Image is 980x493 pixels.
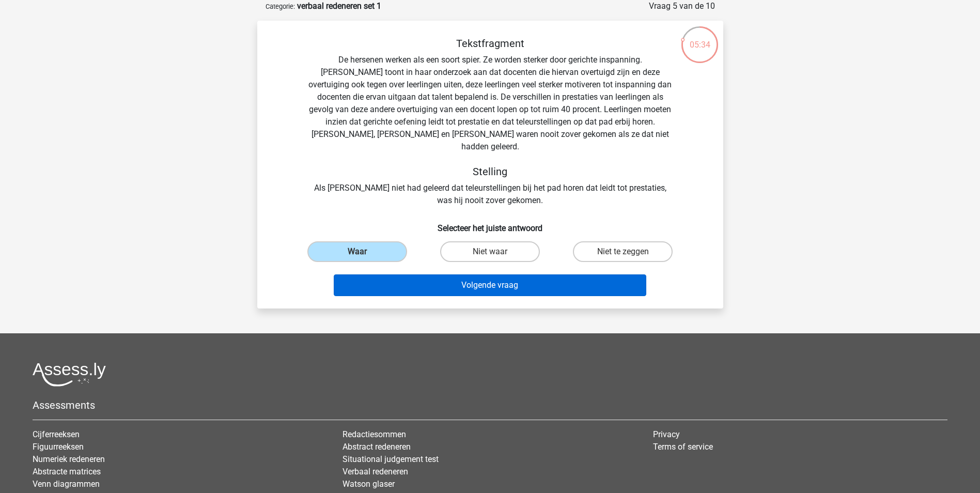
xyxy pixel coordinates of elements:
[343,467,408,476] a: Verbaal redeneren
[343,442,411,452] a: Abstract redeneren
[343,429,406,439] a: Redactiesommen
[297,1,381,11] strong: verbaal redeneren set 1
[33,362,106,387] img: Assessly logo
[343,479,395,489] a: Watson glaser
[266,3,295,10] small: Categorie:
[653,442,713,452] a: Terms of service
[33,399,947,411] h5: Assessments
[680,25,719,51] div: 05:34
[33,429,80,439] a: Cijferreeksen
[274,215,707,233] h6: Selecteer het juiste antwoord
[33,479,100,489] a: Venn diagrammen
[307,241,407,262] label: Waar
[33,442,84,452] a: Figuurreeksen
[440,241,540,262] label: Niet waar
[33,454,105,464] a: Numeriek redeneren
[307,165,674,178] h5: Stelling
[307,37,674,50] h5: Tekstfragment
[343,454,439,464] a: Situational judgement test
[653,429,680,439] a: Privacy
[573,241,673,262] label: Niet te zeggen
[274,37,707,207] div: De hersenen werken als een soort spier. Ze worden sterker door gerichte inspanning. [PERSON_NAME]...
[334,274,646,296] button: Volgende vraag
[33,467,101,476] a: Abstracte matrices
